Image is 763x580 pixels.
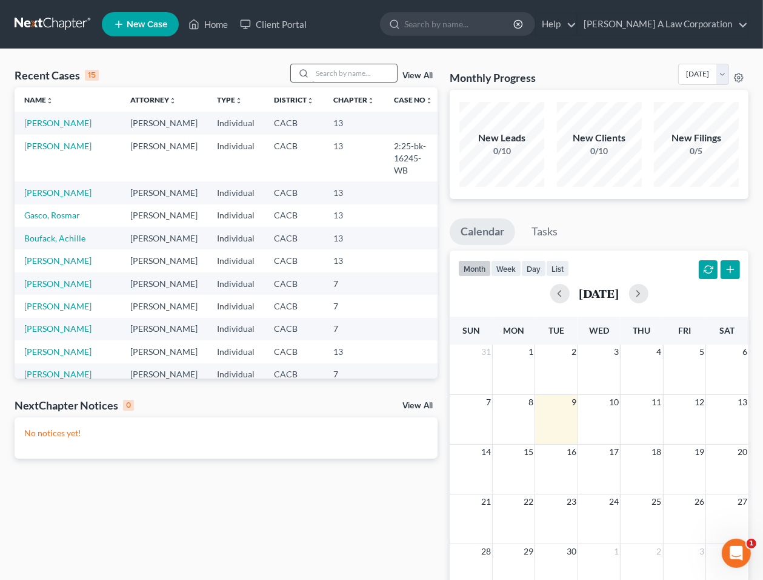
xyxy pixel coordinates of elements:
span: Mon [503,325,524,336]
h2: [DATE] [579,287,619,300]
td: 7 [324,318,384,340]
span: 7 [485,395,492,410]
a: Tasks [521,218,568,245]
span: 13 [736,395,748,410]
a: [PERSON_NAME] [24,187,92,198]
td: CACB [264,295,324,317]
span: Sun [462,325,480,336]
a: Chapterunfold_more [333,95,375,104]
td: CACB [264,249,324,272]
i: unfold_more [425,97,433,104]
a: [PERSON_NAME] [24,301,92,311]
i: unfold_more [169,97,176,104]
span: 26 [693,494,705,509]
i: unfold_more [235,97,242,104]
td: 13 [324,181,384,204]
span: 18 [651,445,663,459]
div: 15 [85,70,99,81]
a: [PERSON_NAME] [24,255,92,266]
a: Boufack, Achille [24,233,85,243]
td: 13 [324,112,384,134]
span: 16 [565,445,578,459]
td: Individual [207,295,264,317]
span: Sat [719,325,735,336]
td: [PERSON_NAME] [121,249,207,272]
span: 20 [736,445,748,459]
div: 0 [123,400,134,411]
td: Individual [207,318,264,340]
i: unfold_more [367,97,375,104]
td: Individual [207,363,264,386]
iframe: Intercom live chat [722,539,751,568]
a: Attorneyunfold_more [130,95,176,104]
span: 28 [480,544,492,559]
span: 30 [565,544,578,559]
td: Individual [207,227,264,249]
span: Thu [633,325,650,336]
td: CACB [264,112,324,134]
span: Tue [548,325,564,336]
a: [PERSON_NAME] [24,369,92,379]
i: unfold_more [307,97,314,104]
td: Individual [207,181,264,204]
a: Client Portal [234,13,313,35]
div: Recent Cases [15,68,99,83]
td: CACB [264,363,324,386]
span: 25 [651,494,663,509]
a: [PERSON_NAME] [24,118,92,128]
span: 17 [608,445,620,459]
td: CACB [264,227,324,249]
span: 1 [527,345,535,359]
div: 0/10 [557,145,642,157]
a: Help [536,13,576,35]
a: Nameunfold_more [24,95,53,104]
span: 2 [570,345,578,359]
i: unfold_more [46,97,53,104]
span: 5 [698,345,705,359]
td: [PERSON_NAME] [121,112,207,134]
span: 1 [747,539,756,548]
span: 21 [480,494,492,509]
a: View All [402,72,433,80]
div: New Leads [459,131,544,145]
span: 11 [651,395,663,410]
div: NextChapter Notices [15,398,134,413]
td: [PERSON_NAME] [121,204,207,227]
td: [PERSON_NAME] [121,227,207,249]
td: [PERSON_NAME] [121,318,207,340]
td: [PERSON_NAME] [121,272,207,295]
td: 13 [324,135,384,181]
span: 15 [522,445,535,459]
h3: Monthly Progress [450,70,536,85]
td: Individual [207,249,264,272]
td: [PERSON_NAME] [121,295,207,317]
span: 3 [613,345,620,359]
span: 24 [608,494,620,509]
td: Individual [207,340,264,363]
a: [PERSON_NAME] [24,346,92,357]
td: CACB [264,204,324,227]
a: [PERSON_NAME] [24,278,92,289]
span: Fri [678,325,691,336]
div: New Filings [654,131,739,145]
span: 14 [480,445,492,459]
td: 7 [324,363,384,386]
td: 2:25-bk-16245-WB [384,135,442,181]
span: 19 [693,445,705,459]
span: Wed [589,325,609,336]
td: 7 [324,272,384,295]
div: 0/5 [654,145,739,157]
span: 31 [480,345,492,359]
p: No notices yet! [24,427,428,439]
a: Home [182,13,234,35]
td: CACB [264,272,324,295]
span: 4 [656,345,663,359]
input: Search by name... [312,64,397,82]
td: CACB [264,340,324,363]
button: list [546,260,569,277]
td: [PERSON_NAME] [121,135,207,181]
td: 13 [324,340,384,363]
td: Individual [207,204,264,227]
span: 29 [522,544,535,559]
span: 3 [698,544,705,559]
